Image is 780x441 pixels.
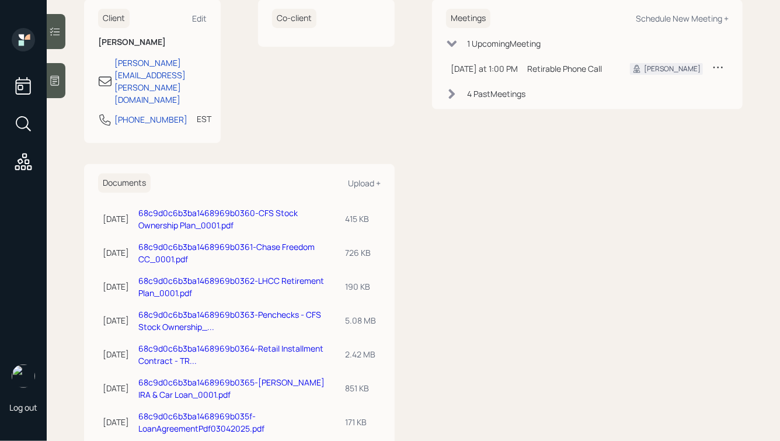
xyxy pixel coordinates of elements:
[103,382,129,394] div: [DATE]
[12,364,35,388] img: hunter_neumayer.jpg
[345,348,376,360] div: 2.42 MB
[114,113,187,126] div: [PHONE_NUMBER]
[98,9,130,28] h6: Client
[138,309,321,332] a: 68c9d0c6b3ba1468969b0363-Penchecks - CFS Stock Ownership_...
[98,37,207,47] h6: [PERSON_NAME]
[138,207,298,231] a: 68c9d0c6b3ba1468969b0360-CFS Stock Ownership Plan_0001.pdf
[103,348,129,360] div: [DATE]
[197,113,211,125] div: EST
[467,37,541,50] div: 1 Upcoming Meeting
[345,213,376,225] div: 415 KB
[644,64,701,74] div: [PERSON_NAME]
[192,13,207,24] div: Edit
[138,343,323,366] a: 68c9d0c6b3ba1468969b0364-Retail Installment Contract - TR...
[345,280,376,293] div: 190 KB
[345,416,376,428] div: 171 KB
[138,241,315,265] a: 68c9d0c6b3ba1468969b0361-Chase Freedom CC_0001.pdf
[345,246,376,259] div: 726 KB
[446,9,490,28] h6: Meetings
[348,178,381,189] div: Upload +
[103,280,129,293] div: [DATE]
[345,314,376,327] div: 5.08 MB
[103,246,129,259] div: [DATE]
[138,411,264,434] a: 68c9d0c6b3ba1468969b035f-LoanAgreementPdf03042025.pdf
[467,88,525,100] div: 4 Past Meeting s
[103,213,129,225] div: [DATE]
[103,314,129,327] div: [DATE]
[9,402,37,413] div: Log out
[103,416,129,428] div: [DATE]
[345,382,376,394] div: 851 KB
[98,173,151,193] h6: Documents
[138,275,324,298] a: 68c9d0c6b3ba1468969b0362-LHCC Retirement Plan_0001.pdf
[272,9,316,28] h6: Co-client
[527,62,611,75] div: Retirable Phone Call
[636,13,729,24] div: Schedule New Meeting +
[138,377,325,400] a: 68c9d0c6b3ba1468969b0365-[PERSON_NAME] IRA & Car Loan_0001.pdf
[114,57,207,106] div: [PERSON_NAME][EMAIL_ADDRESS][PERSON_NAME][DOMAIN_NAME]
[451,62,518,75] div: [DATE] at 1:00 PM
